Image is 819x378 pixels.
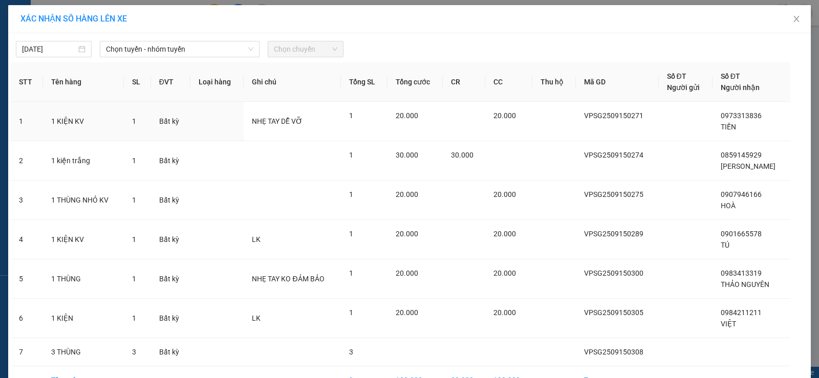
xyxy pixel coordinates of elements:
[252,235,261,243] span: LK
[349,151,353,159] span: 1
[151,259,191,299] td: Bất kỳ
[349,112,353,120] span: 1
[252,117,303,125] span: NHẸ TAY DỄ VỠ
[584,151,643,159] span: VPSG2509150274
[792,15,801,23] span: close
[132,157,136,165] span: 1
[721,269,762,277] span: 0983413319
[151,102,191,141] td: Bất kỳ
[493,308,516,317] span: 20.000
[721,280,769,288] span: THẢO NGUYÊN
[721,241,729,249] span: TÚ
[43,259,124,299] td: 1 THÙNG
[721,190,762,198] span: 0907946166
[274,41,337,57] span: Chọn chuyến
[396,151,418,159] span: 30.000
[248,46,254,52] span: down
[576,62,659,102] th: Mã GD
[132,235,136,243] span: 1
[782,5,811,34] button: Close
[396,269,418,277] span: 20.000
[349,269,353,277] span: 1
[43,181,124,220] td: 1 THÙNG NHỎ KV
[190,62,244,102] th: Loại hàng
[443,62,485,102] th: CR
[584,112,643,120] span: VPSG2509150271
[252,275,324,283] span: NHẸ TAY KO ĐẢM BẢO
[43,141,124,181] td: 1 kiện trắng
[11,338,43,366] td: 7
[387,62,443,102] th: Tổng cước
[584,190,643,198] span: VPSG2509150275
[151,62,191,102] th: ĐVT
[584,230,643,238] span: VPSG2509150289
[43,299,124,338] td: 1 KIỆN
[43,62,124,102] th: Tên hàng
[396,112,418,120] span: 20.000
[721,162,775,170] span: [PERSON_NAME]
[151,299,191,338] td: Bất kỳ
[584,269,643,277] span: VPSG2509150300
[493,190,516,198] span: 20.000
[349,348,353,356] span: 3
[485,62,532,102] th: CC
[151,181,191,220] td: Bất kỳ
[151,141,191,181] td: Bất kỳ
[721,72,740,80] span: Số ĐT
[584,348,643,356] span: VPSG2509150308
[396,230,418,238] span: 20.000
[252,314,261,322] span: LK
[132,275,136,283] span: 1
[124,62,151,102] th: SL
[721,83,760,92] span: Người nhận
[43,338,124,366] td: 3 THÙNG
[493,230,516,238] span: 20.000
[532,62,575,102] th: Thu hộ
[244,62,341,102] th: Ghi chú
[132,117,136,125] span: 1
[132,314,136,322] span: 1
[493,112,516,120] span: 20.000
[20,14,127,24] span: XÁC NHẬN SỐ HÀNG LÊN XE
[667,72,686,80] span: Số ĐT
[349,190,353,198] span: 1
[43,220,124,259] td: 1 KIỆN KV
[341,62,387,102] th: Tổng SL
[132,348,136,356] span: 3
[132,196,136,204] span: 1
[349,230,353,238] span: 1
[721,151,762,159] span: 0859145929
[22,43,76,55] input: 15/09/2025
[667,83,700,92] span: Người gửi
[11,62,43,102] th: STT
[721,308,762,317] span: 0984211211
[349,308,353,317] span: 1
[11,181,43,220] td: 3
[493,269,516,277] span: 20.000
[721,112,762,120] span: 0973313836
[396,190,418,198] span: 20.000
[11,299,43,338] td: 6
[396,308,418,317] span: 20.000
[451,151,473,159] span: 30.000
[11,259,43,299] td: 5
[151,220,191,259] td: Bất kỳ
[721,123,736,131] span: TIẾN
[11,102,43,141] td: 1
[721,202,736,210] span: HOÀ
[584,308,643,317] span: VPSG2509150305
[721,320,736,328] span: VIỆT
[11,220,43,259] td: 4
[721,230,762,238] span: 0901665578
[11,141,43,181] td: 2
[43,102,124,141] td: 1 KIỆN KV
[151,338,191,366] td: Bất kỳ
[106,41,253,57] span: Chọn tuyến - nhóm tuyến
